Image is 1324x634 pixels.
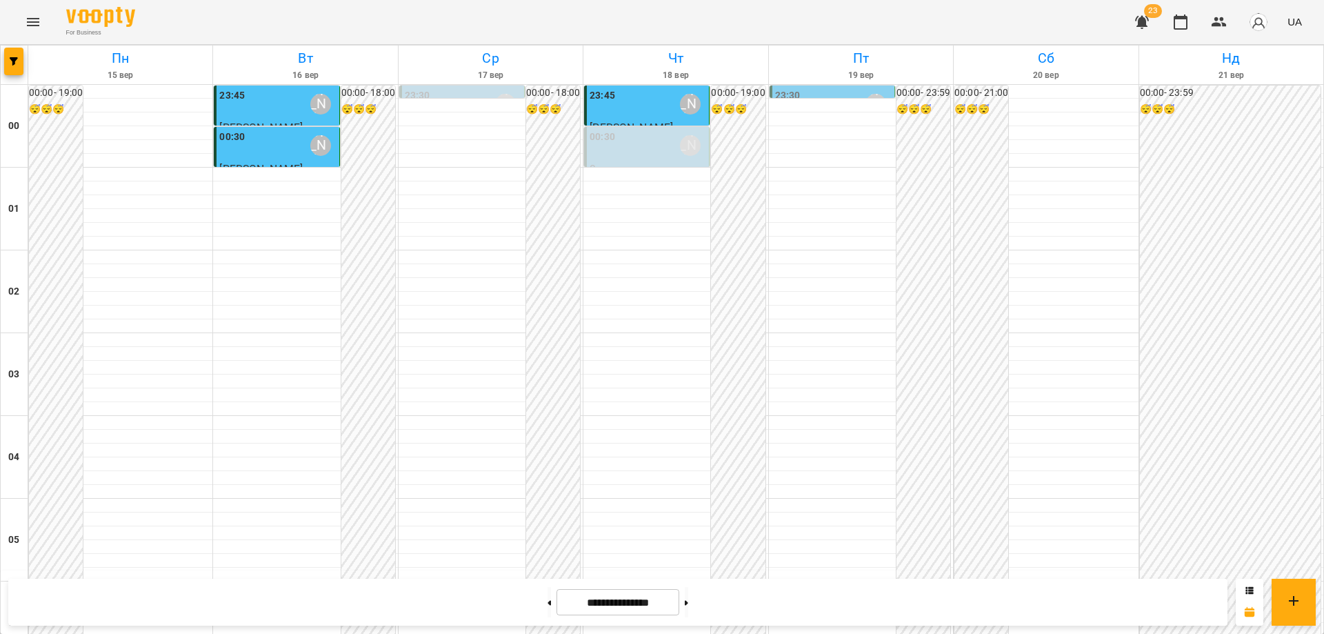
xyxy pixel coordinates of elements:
[865,94,886,115] div: Абрамова Ірина
[680,135,701,156] div: Абрамова Ірина
[711,102,765,117] h6: 😴😴😴
[526,86,580,101] h6: 00:00 - 18:00
[215,69,395,82] h6: 16 вер
[219,121,303,134] span: [PERSON_NAME]
[775,88,801,103] label: 23:30
[219,162,303,175] span: [PERSON_NAME]
[401,48,581,69] h6: Ср
[956,69,1136,82] h6: 20 вер
[954,86,1008,101] h6: 00:00 - 21:00
[590,130,615,145] label: 00:30
[215,48,395,69] h6: Вт
[401,69,581,82] h6: 17 вер
[8,284,19,299] h6: 02
[1287,14,1302,29] span: UA
[1282,9,1307,34] button: UA
[526,102,580,117] h6: 😴😴😴
[585,48,765,69] h6: Чт
[405,88,430,103] label: 23:30
[1144,4,1162,18] span: 23
[8,119,19,134] h6: 00
[8,533,19,548] h6: 05
[30,69,210,82] h6: 15 вер
[590,121,673,134] span: [PERSON_NAME]
[590,88,615,103] label: 23:45
[8,450,19,465] h6: 04
[341,86,395,101] h6: 00:00 - 18:00
[1141,69,1321,82] h6: 21 вер
[1140,86,1321,101] h6: 00:00 - 23:59
[771,69,951,82] h6: 19 вер
[310,135,331,156] div: Абрамова Ірина
[1249,12,1268,32] img: avatar_s.png
[17,6,50,39] button: Menu
[1140,102,1321,117] h6: 😴😴😴
[680,94,701,115] div: Абрамова Ірина
[771,48,951,69] h6: Пт
[29,102,83,117] h6: 😴😴😴
[66,7,135,27] img: Voopty Logo
[954,102,1008,117] h6: 😴😴😴
[219,130,245,145] label: 00:30
[66,28,135,37] span: For Business
[896,86,950,101] h6: 00:00 - 23:59
[585,69,765,82] h6: 18 вер
[8,367,19,382] h6: 03
[1141,48,1321,69] h6: Нд
[495,94,516,115] div: Абрамова Ірина
[590,163,706,175] p: 0
[30,48,210,69] h6: Пн
[219,88,245,103] label: 23:45
[956,48,1136,69] h6: Сб
[711,86,765,101] h6: 00:00 - 19:00
[310,94,331,115] div: Абрамова Ірина
[8,201,19,217] h6: 01
[896,102,950,117] h6: 😴😴😴
[341,102,395,117] h6: 😴😴😴
[29,86,83,101] h6: 00:00 - 19:00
